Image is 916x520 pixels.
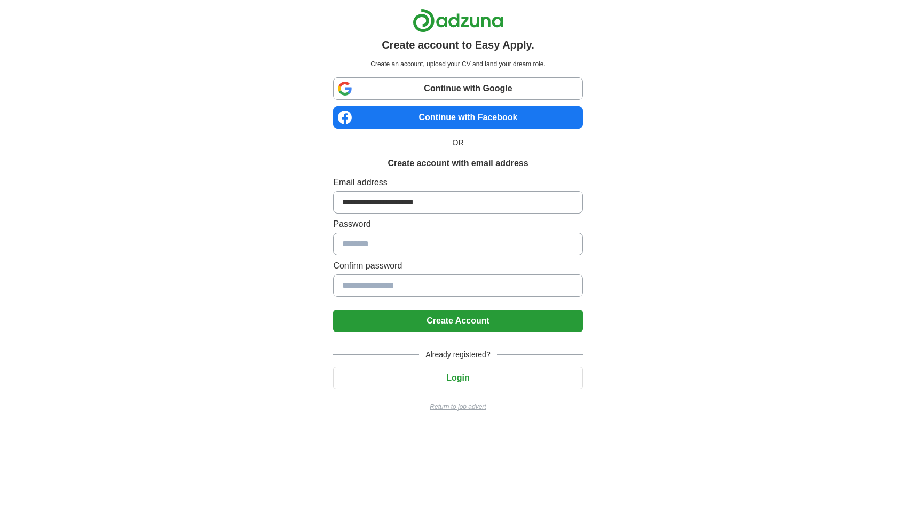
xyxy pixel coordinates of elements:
a: Login [333,373,582,382]
h1: Create account to Easy Apply. [382,37,534,53]
label: Confirm password [333,259,582,272]
label: Password [333,218,582,231]
button: Create Account [333,310,582,332]
a: Return to job advert [333,402,582,412]
span: OR [446,137,470,148]
button: Login [333,367,582,389]
p: Create an account, upload your CV and land your dream role. [335,59,580,69]
h1: Create account with email address [388,157,528,170]
a: Continue with Google [333,77,582,100]
span: Already registered? [419,349,496,360]
label: Email address [333,176,582,189]
a: Continue with Facebook [333,106,582,129]
img: Adzuna logo [413,9,503,33]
